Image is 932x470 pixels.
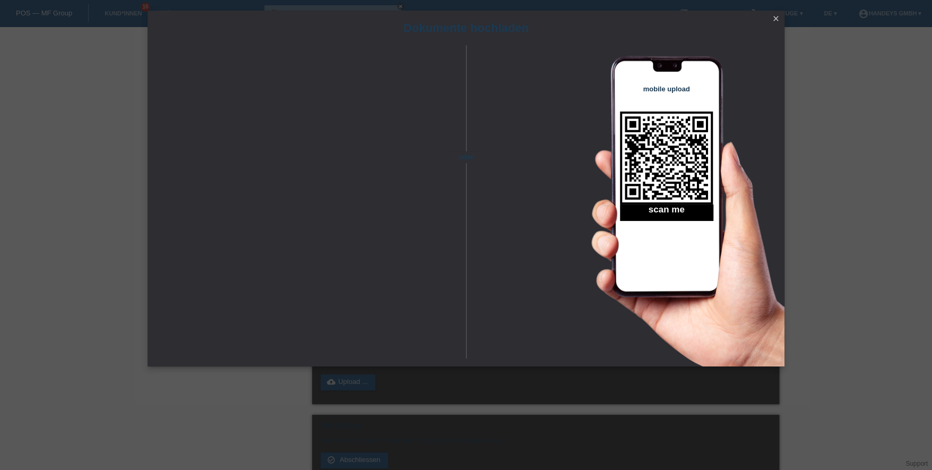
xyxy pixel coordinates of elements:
[620,85,713,93] h4: mobile upload
[447,151,485,163] span: oder
[163,72,447,337] iframe: Upload
[769,13,783,25] a: close
[148,21,784,35] h1: Dokumente hochladen
[772,14,780,23] i: close
[620,204,713,220] h2: scan me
